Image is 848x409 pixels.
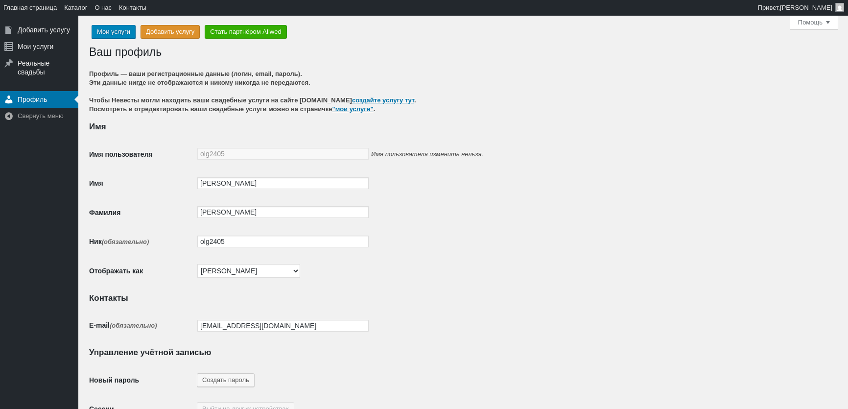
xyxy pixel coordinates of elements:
[92,25,136,39] a: Мои услуги
[89,96,838,114] span: Чтобы Невесты могли находить ваши свадебные услуги на сайте [DOMAIN_NAME] . Посмотреть и отредакт...
[89,179,103,187] label: Имя
[141,25,200,39] a: Добавить услугу
[89,209,120,217] label: Фамилия
[332,105,374,113] a: "мои услуги"
[790,16,838,29] button: Помощь
[89,41,162,61] h1: Ваш профиль
[89,238,149,245] label: Ник
[205,25,286,39] a: Стать партнёром Allwed
[780,4,832,11] span: [PERSON_NAME]
[89,377,139,385] label: Новый пароль
[197,373,255,387] button: Создать пароль
[89,321,157,329] label: E-mail
[89,70,838,87] h4: Профиль — ваши регистрационные данные (логин, email, пароль). Эти данные нигде не отображаются и ...
[89,348,838,357] h2: Управление учётной записью
[89,122,838,131] h2: Имя
[89,150,153,158] label: Имя пользователя
[102,238,149,245] span: (обязательно)
[371,150,483,158] span: Имя пользователя изменить нельзя.
[352,96,414,104] a: создайте услугу тут
[89,267,143,275] label: Отображать как
[89,294,838,303] h2: Контакты
[110,322,157,329] span: (обязательно)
